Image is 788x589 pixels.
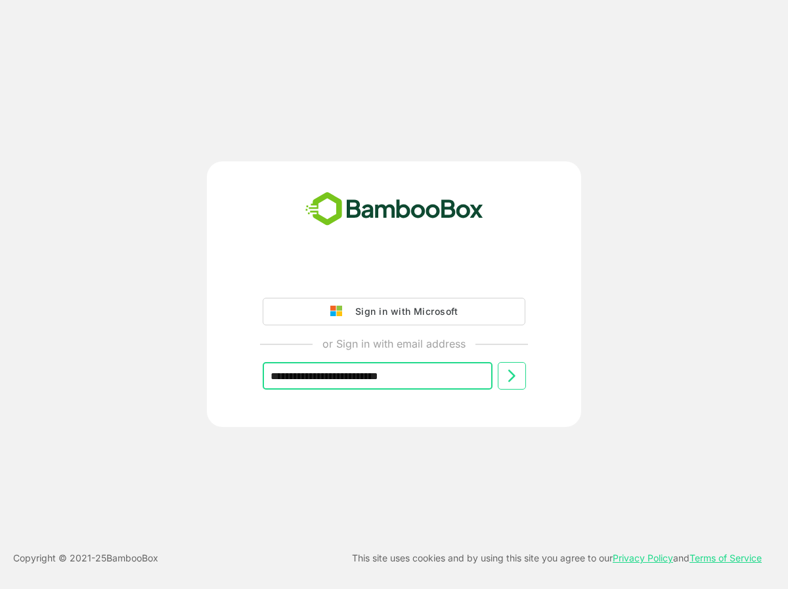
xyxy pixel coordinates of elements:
div: Sign in with Microsoft [349,303,458,320]
button: Sign in with Microsoft [263,298,525,325]
p: This site uses cookies and by using this site you agree to our and [352,550,762,566]
a: Terms of Service [689,552,762,563]
iframe: Sign in with Google Button [256,261,532,290]
a: Privacy Policy [613,552,673,563]
p: or Sign in with email address [322,336,466,352]
img: bamboobox [298,188,491,231]
img: google [330,306,349,317]
p: Copyright © 2021- 25 BambooBox [13,550,158,566]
